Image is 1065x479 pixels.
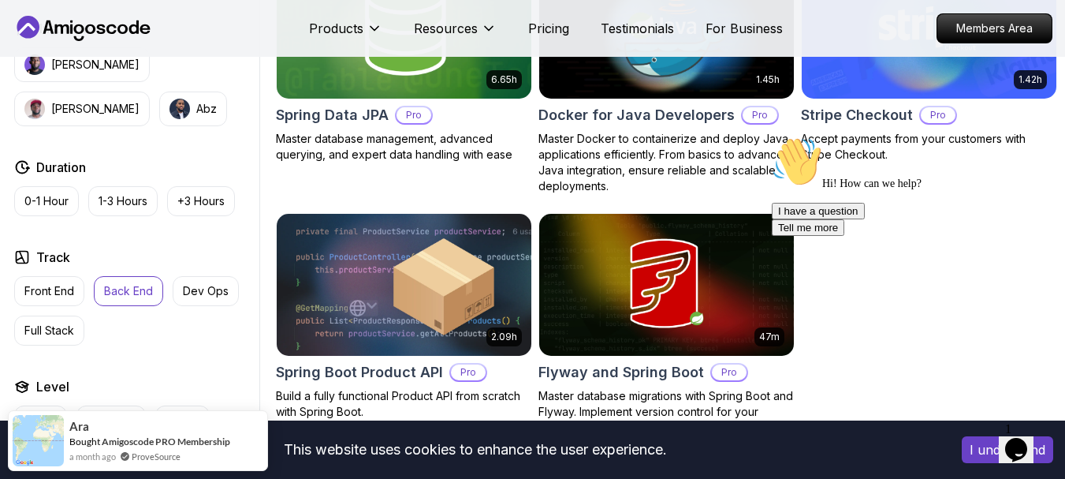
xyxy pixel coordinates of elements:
p: 1.42h [1018,73,1042,86]
p: Pro [712,365,747,380]
p: Build a fully functional Product API from scratch with Spring Boot. [276,388,532,420]
p: 47m [759,331,780,343]
h2: Stripe Checkout [801,104,913,126]
img: Spring Boot Product API card [277,214,531,357]
p: 1-3 Hours [99,193,147,209]
span: a month ago [69,450,116,463]
button: Accept cookies [962,436,1053,463]
h2: Level [36,377,69,396]
p: Back End [104,283,153,299]
a: ProveSource [132,450,181,463]
button: instructor img[PERSON_NAME] [14,92,150,126]
button: +3 Hours [167,186,235,216]
span: Bought [69,436,100,447]
button: Products [309,19,382,51]
p: Products [309,19,363,38]
button: Back End [94,276,163,306]
h2: Duration [36,158,86,177]
iframe: chat widget [999,416,1049,463]
p: Resources [414,19,478,38]
a: Spring Boot Product API card2.09hSpring Boot Product APIProBuild a fully functional Product API f... [276,213,532,421]
button: 0-1 Hour [14,186,79,216]
button: instructor imgAbz [159,92,227,126]
a: Testimonials [601,19,674,38]
iframe: chat widget [765,130,1049,408]
p: Members Area [937,14,1052,43]
a: Flyway and Spring Boot card47mFlyway and Spring BootProMaster database migrations with Spring Boo... [538,213,795,436]
p: Pro [743,107,777,123]
h2: Flyway and Spring Boot [538,361,704,384]
h2: Docker for Java Developers [538,104,735,126]
span: Ara [69,420,89,433]
h2: Spring Boot Product API [276,361,443,384]
a: Amigoscode PRO Membership [102,436,230,447]
p: Front End [24,283,74,299]
p: Pro [451,365,486,380]
p: Master Docker to containerize and deploy Java applications efficiently. From basics to advanced J... [538,131,795,194]
img: Flyway and Spring Boot card [539,214,794,357]
p: [PERSON_NAME] [51,101,140,117]
h2: Spring Data JPA [276,104,389,126]
button: Tell me more [6,89,79,106]
p: Pro [397,107,431,123]
img: :wave: [6,6,57,57]
p: 2.09h [491,331,517,343]
button: Dev Ops [173,276,239,306]
h2: Track [36,248,70,267]
div: This website uses cookies to enhance the user experience. [12,432,938,467]
button: Resources [414,19,497,51]
p: Dev Ops [183,283,229,299]
img: provesource social proof notification image [13,415,64,466]
a: Pricing [528,19,569,38]
img: instructor img [169,99,190,119]
a: Members Area [937,13,1052,43]
p: +3 Hours [177,193,225,209]
p: Master database management, advanced querying, and expert data handling with ease [276,131,532,163]
a: For Business [706,19,783,38]
p: 0-1 Hour [24,193,69,209]
span: Hi! How can we help? [6,47,156,59]
button: Full Stack [14,316,84,346]
button: instructor img[PERSON_NAME] [14,47,150,82]
button: Junior [14,406,67,436]
img: instructor img [24,99,45,119]
button: I have a question [6,73,99,89]
img: instructor img [24,54,45,75]
button: Mid-level [76,406,146,436]
p: Abz [196,101,217,117]
p: Master database migrations with Spring Boot and Flyway. Implement version control for your databa... [538,388,795,436]
p: 6.65h [491,73,517,86]
div: 👋Hi! How can we help?I have a questionTell me more [6,6,290,106]
button: Front End [14,276,84,306]
p: 1.45h [756,73,780,86]
p: Full Stack [24,323,74,339]
p: [PERSON_NAME] [51,57,140,73]
button: Senior [155,406,210,436]
button: 1-3 Hours [88,186,158,216]
p: Pro [921,107,955,123]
